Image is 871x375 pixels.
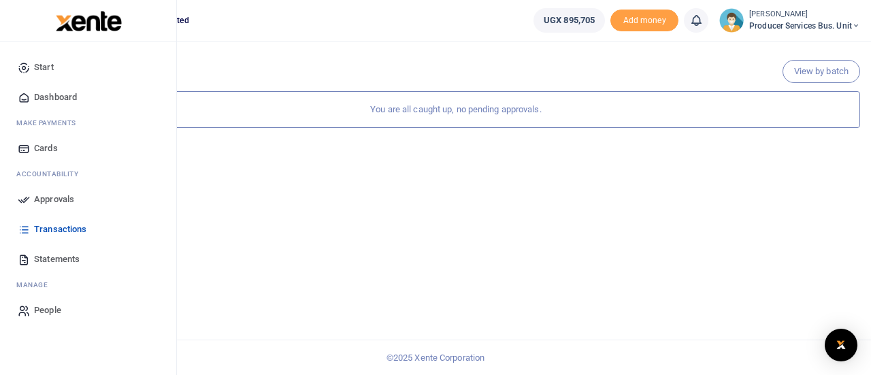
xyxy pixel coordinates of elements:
[23,280,48,290] span: anage
[749,9,860,20] small: [PERSON_NAME]
[610,14,678,25] a: Add money
[34,193,74,206] span: Approvals
[52,59,860,74] h4: Pending your approval
[34,61,54,74] span: Start
[11,112,165,133] li: M
[533,8,605,33] a: UGX 895,705
[544,14,595,27] span: UGX 895,705
[11,184,165,214] a: Approvals
[11,214,165,244] a: Transactions
[34,223,86,236] span: Transactions
[56,11,122,31] img: logo-large
[610,10,678,32] span: Add money
[34,91,77,104] span: Dashboard
[783,60,860,83] a: View by batch
[719,8,860,33] a: profile-user [PERSON_NAME] Producer Services Bus. Unit
[610,10,678,32] li: Toup your wallet
[825,329,857,361] div: Open Intercom Messenger
[11,133,165,163] a: Cards
[27,169,78,179] span: countability
[528,8,610,33] li: Wallet ballance
[11,244,165,274] a: Statements
[34,252,80,266] span: Statements
[719,8,744,33] img: profile-user
[11,82,165,112] a: Dashboard
[11,274,165,295] li: M
[52,91,860,128] div: You are all caught up, no pending approvals.
[11,52,165,82] a: Start
[34,142,58,155] span: Cards
[54,15,122,25] a: logo-small logo-large logo-large
[34,304,61,317] span: People
[11,295,165,325] a: People
[11,163,165,184] li: Ac
[23,118,76,128] span: ake Payments
[749,20,860,32] span: Producer Services Bus. Unit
